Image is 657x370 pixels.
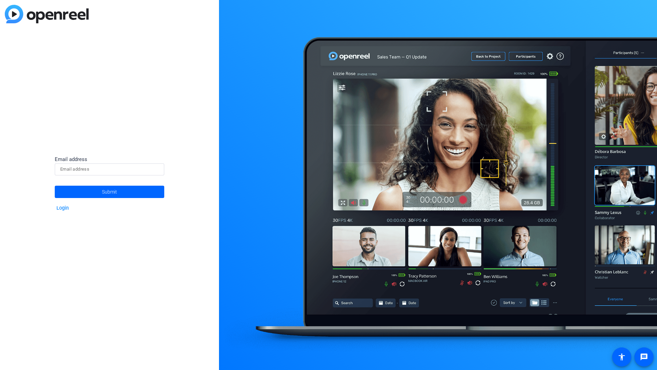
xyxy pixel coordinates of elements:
[55,186,164,198] button: Submit
[618,353,626,361] mat-icon: accessibility
[55,156,87,162] span: Email address
[640,353,648,361] mat-icon: message
[102,183,117,200] span: Submit
[5,5,89,23] img: blue-gradient.svg
[56,205,69,211] a: Login
[60,165,159,173] input: Email address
